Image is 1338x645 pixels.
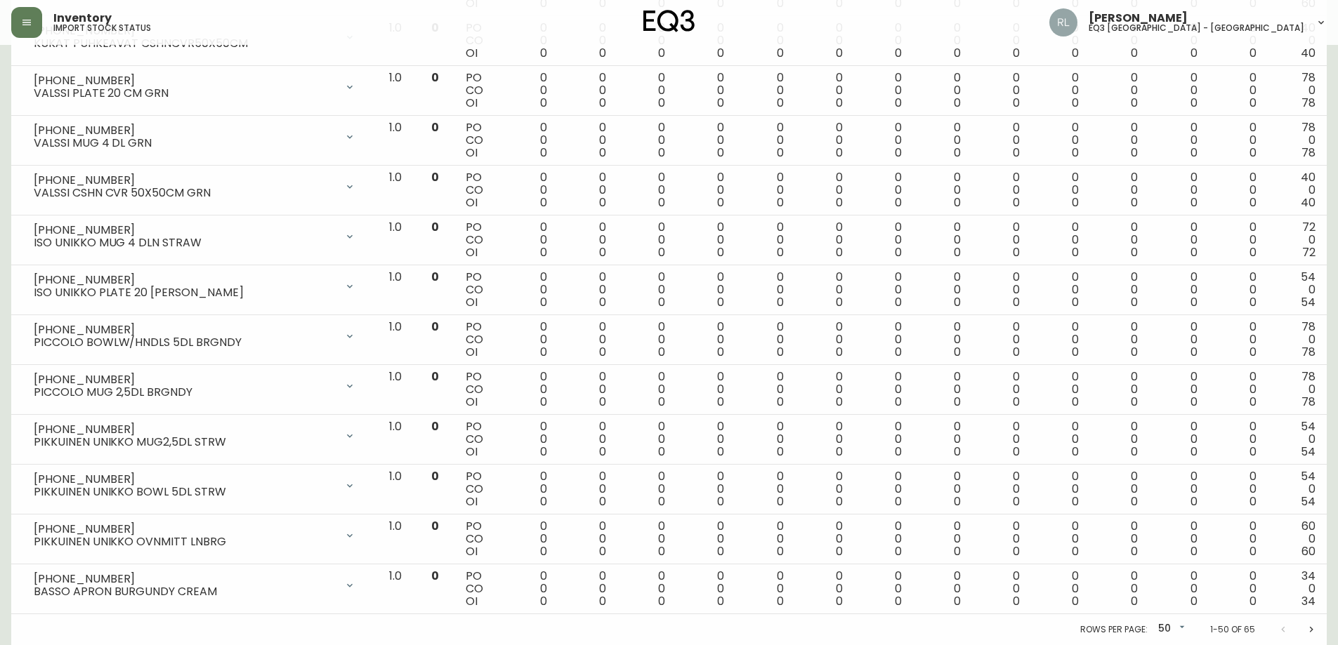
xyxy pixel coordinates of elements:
[1191,45,1198,61] span: 0
[1279,321,1316,359] div: 78 0
[1279,121,1316,159] div: 78 0
[924,420,961,458] div: 0 0
[1042,321,1079,359] div: 0 0
[511,171,547,209] div: 0 0
[747,72,783,109] div: 0 0
[34,536,336,548] div: PIKKUINEN UNIKKO OVNMITT LNBRG
[34,423,336,436] div: [PHONE_NUMBER]
[511,371,547,408] div: 0 0
[658,344,665,360] span: 0
[1191,294,1198,310] span: 0
[1250,194,1257,211] span: 0
[378,315,421,365] td: 1.0
[34,436,336,448] div: PIKKUINEN UNIKKO MUG2,5DL STRW
[658,194,665,211] span: 0
[717,95,724,111] span: 0
[1220,22,1257,60] div: 0 0
[1131,344,1138,360] span: 0
[954,145,961,161] span: 0
[1250,294,1257,310] span: 0
[570,420,606,458] div: 0 0
[1191,394,1198,410] span: 0
[747,271,783,309] div: 0 0
[1089,13,1188,24] span: [PERSON_NAME]
[511,121,547,159] div: 0 0
[983,121,1020,159] div: 0 0
[658,95,665,111] span: 0
[22,121,367,152] div: [PHONE_NUMBER]VALSSI MUG 4 DL GRN
[1301,344,1316,360] span: 78
[747,371,783,408] div: 0 0
[1101,121,1138,159] div: 0 0
[836,344,843,360] span: 0
[747,221,783,259] div: 0 0
[511,221,547,259] div: 0 0
[1042,371,1079,408] div: 0 0
[954,194,961,211] span: 0
[1220,72,1257,109] div: 0 0
[983,171,1020,209] div: 0 0
[836,145,843,161] span: 0
[717,145,724,161] span: 0
[466,171,488,209] div: PO CO
[34,373,336,386] div: [PHONE_NUMBER]
[1220,221,1257,259] div: 0 0
[717,194,724,211] span: 0
[22,72,367,102] div: [PHONE_NUMBER]VALSSI PLATE 20 CM GRN
[599,244,606,260] span: 0
[777,294,784,310] span: 0
[865,221,902,259] div: 0 0
[34,187,336,199] div: VALSSI CSHN CVR 50X50CM GRN
[1279,72,1316,109] div: 78 0
[954,45,961,61] span: 0
[22,470,367,501] div: [PHONE_NUMBER]PIKKUINEN UNIKKO BOWL 5DL STRW
[954,244,961,260] span: 0
[1279,271,1316,309] div: 54 0
[1160,321,1197,359] div: 0 0
[1160,22,1197,60] div: 0 0
[865,271,902,309] div: 0 0
[378,365,421,415] td: 1.0
[1131,244,1138,260] span: 0
[1279,171,1316,209] div: 40 0
[540,95,547,111] span: 0
[1191,95,1198,111] span: 0
[954,95,961,111] span: 0
[466,121,488,159] div: PO CO
[836,95,843,111] span: 0
[570,271,606,309] div: 0 0
[1013,344,1020,360] span: 0
[688,171,724,209] div: 0 0
[836,194,843,211] span: 0
[599,394,606,410] span: 0
[1101,72,1138,109] div: 0 0
[53,24,151,32] h5: import stock status
[431,319,439,335] span: 0
[599,45,606,61] span: 0
[629,171,665,209] div: 0 0
[1297,616,1325,644] button: Next page
[895,394,902,410] span: 0
[865,420,902,458] div: 0 0
[777,344,784,360] span: 0
[954,294,961,310] span: 0
[1301,145,1316,161] span: 78
[466,194,478,211] span: OI
[34,74,336,87] div: [PHONE_NUMBER]
[1072,344,1079,360] span: 0
[747,22,783,60] div: 0 0
[1042,121,1079,159] div: 0 0
[431,418,439,434] span: 0
[466,321,488,359] div: PO CO
[22,321,367,352] div: [PHONE_NUMBER]PICCOLO BOWLW/HNDLS 5DL BRGNDY
[717,294,724,310] span: 0
[954,394,961,410] span: 0
[1160,371,1197,408] div: 0 0
[466,95,478,111] span: OI
[466,371,488,408] div: PO CO
[1131,95,1138,111] span: 0
[570,371,606,408] div: 0 0
[431,368,439,385] span: 0
[22,520,367,551] div: [PHONE_NUMBER]PIKKUINEN UNIKKO OVNMITT LNBRG
[1013,244,1020,260] span: 0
